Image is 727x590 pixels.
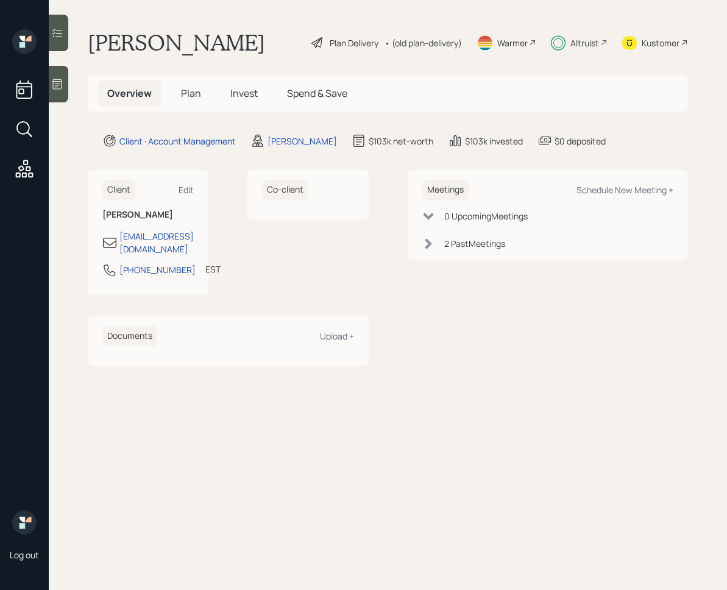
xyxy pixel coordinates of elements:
div: [EMAIL_ADDRESS][DOMAIN_NAME] [119,230,194,255]
h6: Meetings [422,180,469,200]
img: retirable_logo.png [12,510,37,535]
div: [PERSON_NAME] [268,135,337,147]
div: [PHONE_NUMBER] [119,263,196,276]
div: Log out [10,549,39,561]
div: $0 deposited [555,135,606,147]
span: Spend & Save [287,87,347,100]
div: EST [205,263,221,275]
div: $103k invested [465,135,523,147]
h6: [PERSON_NAME] [102,210,194,220]
div: 0 Upcoming Meeting s [444,210,528,222]
div: • (old plan-delivery) [385,37,462,49]
div: Plan Delivery [330,37,378,49]
h6: Client [102,180,135,200]
div: Client · Account Management [119,135,236,147]
span: Plan [181,87,201,100]
div: 2 Past Meeting s [444,237,505,250]
span: Overview [107,87,152,100]
div: Warmer [497,37,528,49]
div: $103k net-worth [369,135,433,147]
span: Invest [230,87,258,100]
div: Upload + [320,330,354,342]
h6: Co-client [262,180,308,200]
div: Edit [179,184,194,196]
div: Kustomer [642,37,679,49]
h6: Documents [102,326,157,346]
h1: [PERSON_NAME] [88,29,265,56]
div: Schedule New Meeting + [576,184,673,196]
div: Altruist [570,37,599,49]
